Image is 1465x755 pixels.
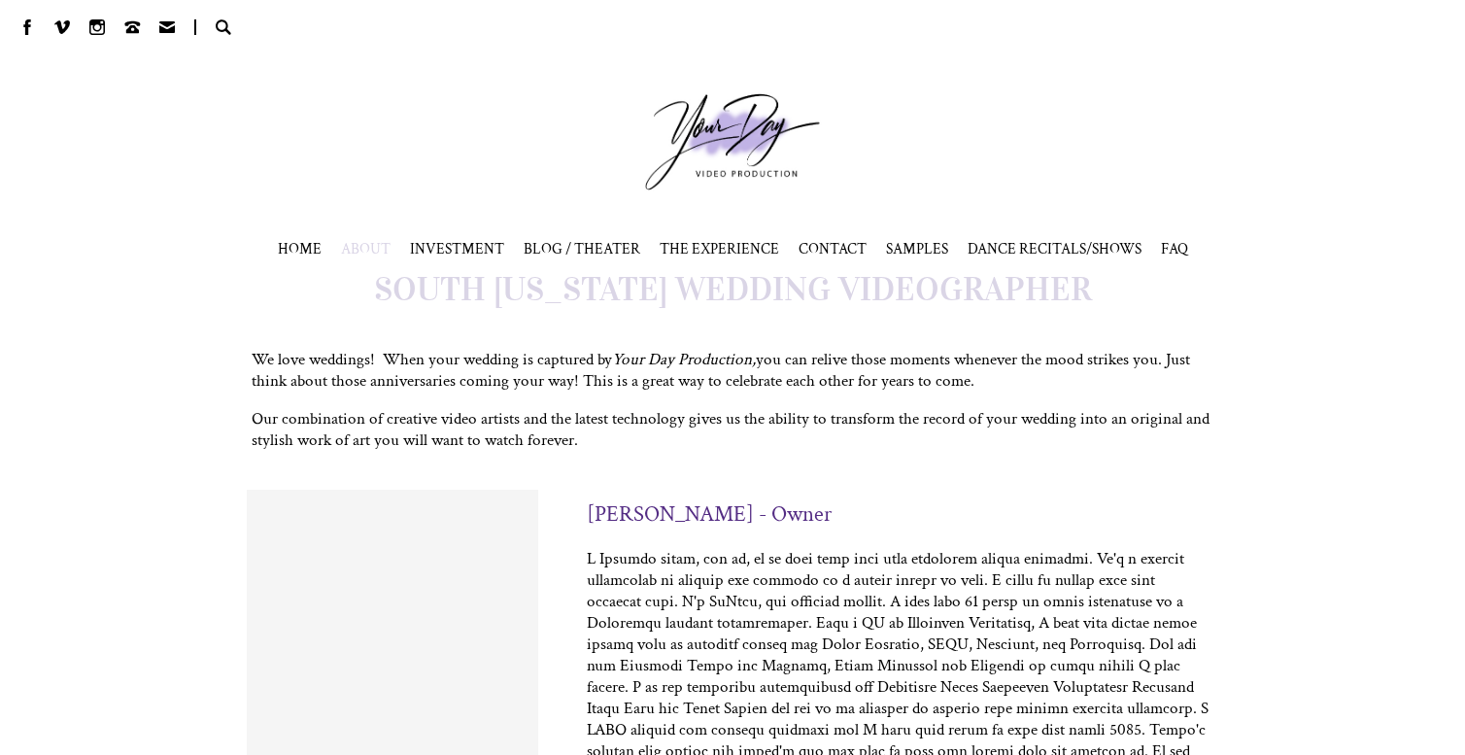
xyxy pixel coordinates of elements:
a: INVESTMENT [410,239,504,258]
a: HOME [278,239,322,258]
a: FAQ [1161,239,1188,258]
span: We love weddings! When your wedding is captured by you can relive those moments whenever the mood... [252,349,1190,392]
a: THE EXPERIENCE [660,239,779,258]
a: ABOUT [341,239,391,258]
h1: SOUTH [US_STATE] WEDDING VIDEOGRAPHER [247,268,1218,310]
span: DANCE RECITALS/SHOWS [968,239,1141,258]
span: Our combination of creative video artists and the latest technology gives us the ability to trans... [252,408,1209,451]
h3: [PERSON_NAME] - Owner [587,499,832,529]
a: CONTACT [799,239,867,258]
a: BLOG / THEATER [524,239,640,258]
span: SAMPLES [886,239,948,258]
a: Your Day Production Logo [616,64,849,220]
em: Your Day Production, [612,349,756,370]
